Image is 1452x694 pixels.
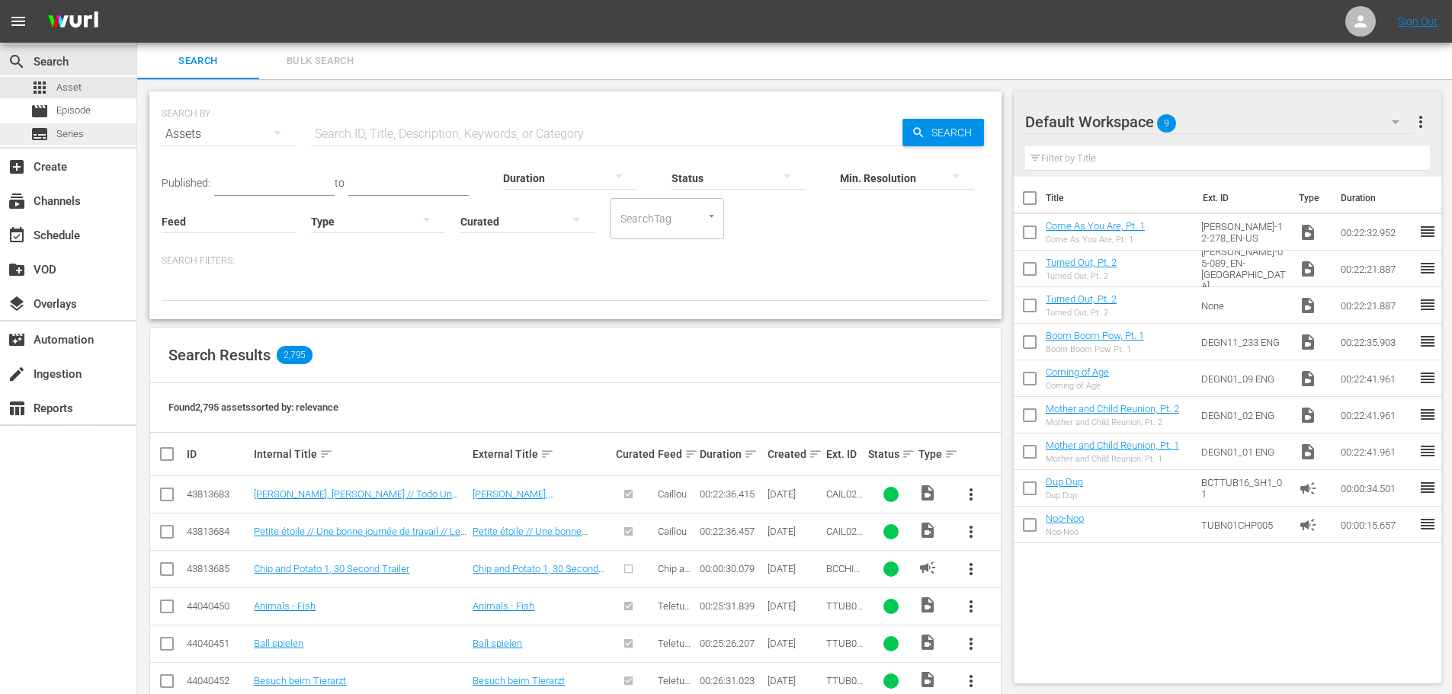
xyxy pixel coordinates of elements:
button: more_vert [953,513,989,550]
img: ans4CAIJ8jUAAAAAAAAAAAAAAAAAAAAAAAAgQb4GAAAAAAAAAAAAAAAAAAAAAAAAJMjXAAAAAAAAAAAAAAAAAAAAAAAAgAT5G... [37,4,110,40]
span: Video [918,596,937,614]
span: Ingestion [8,365,26,383]
span: CAIL02_66 [826,526,863,548]
div: 43813683 [187,488,249,500]
a: Mother and Child Reunion, Pt. 2 [1046,403,1179,414]
span: more_vert [962,485,980,504]
div: Come As You Are, Pt. 1 [1046,235,1145,245]
span: Schedule [8,226,26,245]
span: Video [1299,369,1317,388]
span: Search [8,53,26,71]
th: Duration [1332,177,1423,219]
span: reorder [1418,405,1437,424]
span: Video [1299,443,1317,461]
td: 00:22:21.887 [1335,287,1418,324]
a: Petite étoile // Une bonne journée de travail // Le chat qui miaule // Caillou dans l'espace [254,526,466,548]
span: Bulk Search [268,53,372,70]
th: Ext. ID [1194,177,1290,219]
button: more_vert [953,588,989,625]
a: Ball spielen [473,638,522,649]
span: reorder [1418,332,1437,350]
span: CAIL02_66 [826,488,863,511]
span: reorder [1418,478,1437,497]
a: Come As You Are, Pt. 1 [1046,220,1145,232]
span: Video [1299,406,1317,424]
td: 00:22:35.903 [1335,324,1418,360]
a: Noo-Noo [1046,513,1084,524]
div: 44040452 [187,675,249,686]
div: Duration [700,445,762,463]
a: Coming of Age [1046,366,1109,378]
span: Asset [56,80,82,95]
span: Reports [8,399,26,417]
span: 2,795 [277,346,313,364]
span: Video [1299,296,1317,315]
span: more_vert [962,597,980,616]
td: 00:00:34.501 [1335,470,1418,507]
span: Search [146,53,250,70]
button: Search [902,119,984,146]
button: more_vert [953,625,989,662]
div: Default Workspace [1025,101,1414,143]
div: [DATE] [768,526,822,537]
p: Search Filters: [162,254,989,267]
span: Chip and Potato [658,563,695,586]
span: Published: [162,177,210,189]
span: Ad [1299,479,1317,497]
a: Sign Out [1398,15,1438,27]
div: 44040451 [187,638,249,649]
div: Ext. ID [826,448,864,460]
div: 00:22:36.415 [700,488,762,500]
a: Animals - Fish [473,600,534,612]
div: Turned Out, Pt. 2 [1046,271,1117,281]
span: 9 [1157,107,1176,139]
span: TTUB03_69 [826,600,863,623]
span: to [335,177,345,189]
span: Create [8,158,26,176]
a: Petite étoile // Une bonne journée de travail // Le chat qui miaule // Caillou dans l'espace [473,526,604,560]
span: Video [1299,333,1317,351]
a: Boom Boom Pow, Pt. 1 [1046,330,1144,341]
div: Dup Dup [1046,491,1083,501]
a: Animals - Fish [254,600,316,612]
div: Mother and Child Reunion, Pt. 2 [1046,417,1179,427]
div: Mother and Child Reunion, Pt. 1 [1046,454,1179,464]
span: Overlays [8,295,26,313]
button: more_vert [1412,104,1430,140]
div: Boom Boom Pow, Pt. 1 [1046,344,1144,354]
span: Search Results [168,346,271,364]
span: more_vert [962,635,980,653]
div: [DATE] [768,563,822,574]
a: Chip and Potato 1, 30 Second Trailer [473,563,604,586]
button: more_vert [953,551,989,587]
div: Noo-Noo [1046,527,1084,537]
td: DEGN01_01 ENG [1195,433,1293,470]
div: 00:25:31.839 [700,600,762,612]
button: Open [704,209,719,223]
span: Episode [56,103,91,118]
div: Curated [616,448,653,460]
span: Video [918,484,937,502]
div: 00:00:30.079 [700,563,762,574]
td: DEGN11_233 ENG [1195,324,1293,360]
td: 00:22:41.961 [1335,360,1418,397]
span: BCCHIP01_TRA0_02 [826,563,860,597]
div: Created [768,445,822,463]
td: DEGN01_02 ENG [1195,397,1293,433]
a: [PERSON_NAME], [PERSON_NAME] // Todo Un Dia De Trabajo // El Maullido Del Gato // Caillou En El E... [254,488,458,523]
a: Turned Out, Pt. 2 [1046,293,1117,305]
span: Series [56,126,84,142]
div: Internal Title [254,445,468,463]
div: Assets [162,113,296,155]
span: Video [918,521,937,539]
span: Episode [30,102,49,120]
td: 00:22:41.961 [1335,433,1418,470]
span: Caillou [658,526,687,537]
a: [PERSON_NAME], [PERSON_NAME] // Todo Un Dia De Trabajo // El Maullido Del Gato // Caillou En El E... [473,488,610,534]
span: reorder [1418,222,1437,241]
a: Dup Dup [1046,476,1083,488]
span: sort [944,447,958,461]
span: reorder [1418,369,1437,387]
span: Video [1299,260,1317,278]
td: DEGN01_09 ENG [1195,360,1293,397]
